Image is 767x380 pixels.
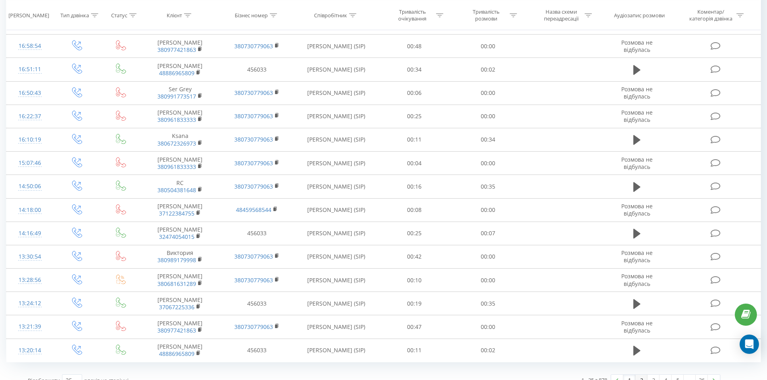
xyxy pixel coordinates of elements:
[157,327,196,334] a: 380977421863
[234,323,273,331] a: 380730779063
[157,92,196,100] a: 380991773517
[157,280,196,288] a: 380681631289
[142,58,218,81] td: [PERSON_NAME]
[451,175,525,198] td: 00:35
[378,152,451,175] td: 00:04
[465,8,508,22] div: Тривалість розмови
[8,12,49,18] div: [PERSON_NAME]
[234,183,273,190] a: 380730779063
[378,245,451,268] td: 00:42
[157,140,196,147] a: 380672326973
[614,12,665,18] div: Аудіозапис розмови
[142,105,218,128] td: [PERSON_NAME]
[295,315,378,339] td: [PERSON_NAME] (SIP)
[378,222,451,245] td: 00:25
[451,339,525,362] td: 00:02
[295,81,378,105] td: [PERSON_NAME] (SIP)
[157,256,196,264] a: 380989179998
[159,233,194,240] a: 32474054015
[295,222,378,245] td: [PERSON_NAME] (SIP)
[14,109,45,124] div: 16:22:37
[451,152,525,175] td: 00:00
[621,249,653,264] span: Розмова не відбулась
[295,152,378,175] td: [PERSON_NAME] (SIP)
[295,58,378,81] td: [PERSON_NAME] (SIP)
[295,175,378,198] td: [PERSON_NAME] (SIP)
[378,198,451,222] td: 00:08
[621,39,653,53] span: Розмова не відбулась
[167,12,182,18] div: Клієнт
[14,179,45,194] div: 14:50:06
[314,12,347,18] div: Співробітник
[295,292,378,315] td: [PERSON_NAME] (SIP)
[378,35,451,58] td: 00:48
[218,58,295,81] td: 456033
[14,38,45,54] div: 16:58:54
[218,292,295,315] td: 456033
[451,128,525,151] td: 00:34
[378,339,451,362] td: 00:11
[234,89,273,97] a: 380730779063
[378,175,451,198] td: 00:16
[142,222,218,245] td: [PERSON_NAME]
[621,109,653,123] span: Розмова не відбулась
[159,69,194,77] a: 48886965809
[218,222,295,245] td: 456033
[621,85,653,100] span: Розмова не відбулась
[295,269,378,292] td: [PERSON_NAME] (SIP)
[159,303,194,311] a: 37067225336
[14,202,45,218] div: 14:18:00
[157,46,196,53] a: 380977421863
[14,319,45,335] div: 13:21:39
[687,8,734,22] div: Коментар/категорія дзвінка
[378,128,451,151] td: 00:11
[451,35,525,58] td: 00:00
[142,128,218,151] td: Ksana
[159,350,194,357] a: 48886965809
[159,210,194,217] a: 37122384755
[451,315,525,339] td: 00:00
[14,296,45,311] div: 13:24:12
[451,222,525,245] td: 00:07
[142,269,218,292] td: [PERSON_NAME]
[234,253,273,260] a: 380730779063
[14,132,45,148] div: 16:10:19
[378,269,451,292] td: 00:10
[14,85,45,101] div: 16:50:43
[111,12,127,18] div: Статус
[157,163,196,170] a: 380961833333
[451,198,525,222] td: 00:00
[234,276,273,284] a: 380730779063
[236,206,271,214] a: 48459568544
[14,226,45,241] div: 14:16:49
[142,198,218,222] td: [PERSON_NAME]
[378,58,451,81] td: 00:34
[142,81,218,105] td: Ser Grey
[451,245,525,268] td: 00:00
[60,12,89,18] div: Тип дзвінка
[142,339,218,362] td: [PERSON_NAME]
[142,152,218,175] td: [PERSON_NAME]
[295,245,378,268] td: [PERSON_NAME] (SIP)
[378,315,451,339] td: 00:47
[451,81,525,105] td: 00:00
[142,175,218,198] td: RC
[234,112,273,120] a: 380730779063
[295,339,378,362] td: [PERSON_NAME] (SIP)
[451,58,525,81] td: 00:02
[540,8,583,22] div: Назва схеми переадресації
[740,335,759,354] div: Open Intercom Messenger
[391,8,434,22] div: Тривалість очікування
[218,339,295,362] td: 456033
[234,42,273,50] a: 380730779063
[234,159,273,167] a: 380730779063
[142,292,218,315] td: [PERSON_NAME]
[621,202,653,217] span: Розмова не відбулась
[234,136,273,143] a: 380730779063
[378,105,451,128] td: 00:25
[235,12,268,18] div: Бізнес номер
[378,81,451,105] td: 00:06
[142,245,218,268] td: Виктория
[295,35,378,58] td: [PERSON_NAME] (SIP)
[14,343,45,358] div: 13:20:14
